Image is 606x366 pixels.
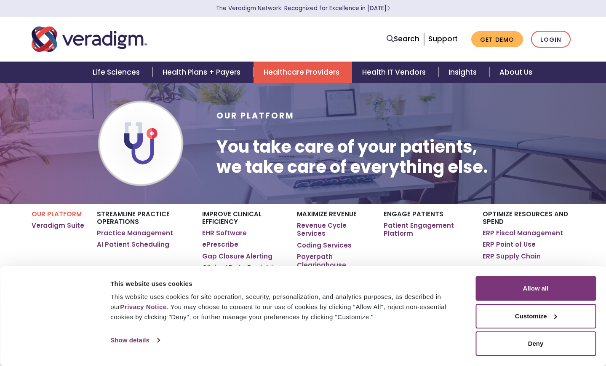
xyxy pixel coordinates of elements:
[483,252,541,261] a: ERP Supply Chain
[202,252,272,261] a: Gap Closure Alerting
[428,34,458,44] a: Support
[97,240,169,249] a: AI Patient Scheduling
[471,31,523,48] a: Get Demo
[297,241,352,250] a: Coding Services
[152,62,253,83] a: Health Plans + Payers
[387,4,390,12] span: Learn More
[387,33,419,45] a: Search
[216,4,390,12] a: The Veradigm Network: Recognized for Excellence in [DATE]Learn More
[32,25,147,53] img: Veradigm logo
[297,221,371,238] a: Revenue Cycle Services
[216,110,294,121] span: Our Platform
[531,31,571,48] a: Login
[83,62,152,83] a: Life Sciences
[384,221,470,238] a: Patient Engagement Platform
[120,303,166,310] a: Privacy Notice
[489,62,542,83] a: About Us
[110,334,159,347] a: Show details
[216,137,488,177] h1: You take care of your patients, we take care of everything else.
[483,240,536,249] a: ERP Point of Use
[32,221,84,230] a: Veradigm Suite
[110,279,466,289] div: This website uses cookies
[352,62,438,83] a: Health IT Vendors
[202,264,281,272] a: Clinical Data Registries
[254,62,352,83] a: Healthcare Providers
[110,292,466,322] div: This website uses cookies for site operation, security, personalization, and analytics purposes, ...
[202,240,238,249] a: ePrescribe
[297,253,371,269] a: Payerpath Clearinghouse
[475,331,596,356] button: Deny
[475,276,596,301] button: Allow all
[475,304,596,328] button: Customize
[202,229,247,237] a: EHR Software
[483,229,563,237] a: ERP Fiscal Management
[438,62,489,83] a: Insights
[97,229,173,237] a: Practice Management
